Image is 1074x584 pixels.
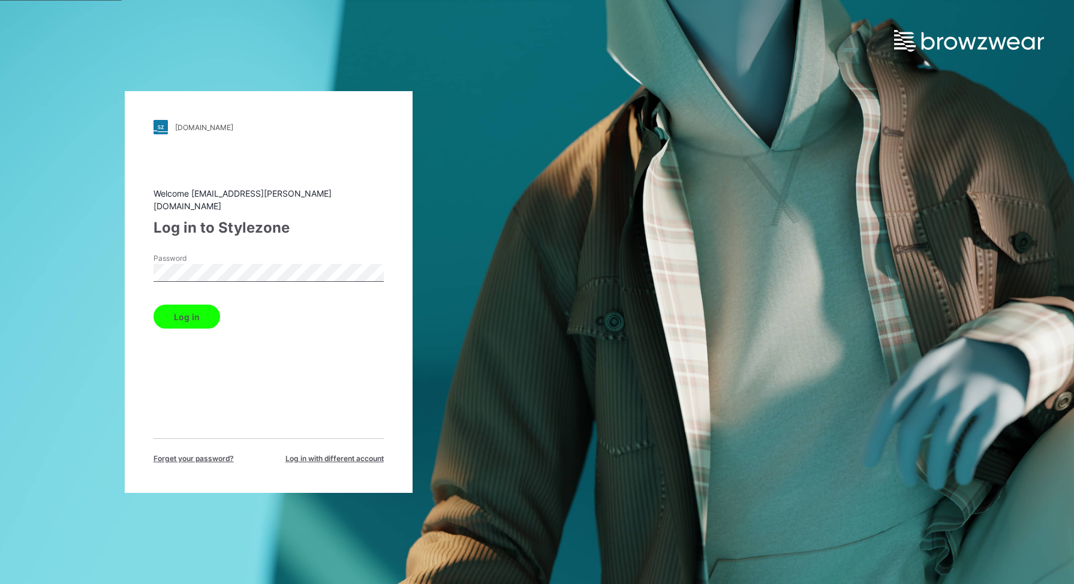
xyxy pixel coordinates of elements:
div: Welcome [EMAIL_ADDRESS][PERSON_NAME][DOMAIN_NAME] [154,187,384,212]
span: Forget your password? [154,453,234,464]
img: browzwear-logo.e42bd6dac1945053ebaf764b6aa21510.svg [894,30,1044,52]
div: [DOMAIN_NAME] [175,123,233,132]
div: Log in to Stylezone [154,217,384,239]
img: stylezone-logo.562084cfcfab977791bfbf7441f1a819.svg [154,120,168,134]
span: Log in with different account [285,453,384,464]
button: Log in [154,305,220,329]
label: Password [154,253,237,264]
a: [DOMAIN_NAME] [154,120,384,134]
